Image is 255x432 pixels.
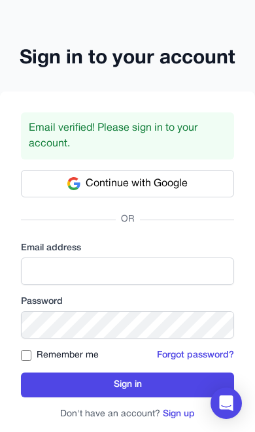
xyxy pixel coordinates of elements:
[21,170,234,197] button: Continue with Google
[21,373,234,397] button: Sign in
[37,349,99,362] label: Remember me
[21,242,234,255] label: Email address
[211,388,242,419] div: Open Intercom Messenger
[21,112,234,159] div: Email verified! Please sign in to your account.
[157,349,234,362] button: Forgot password?
[86,176,188,191] span: Continue with Google
[163,408,195,421] button: Sign up
[116,213,140,226] span: OR
[67,177,80,190] img: Google
[21,408,234,421] p: Don't have an account?
[21,295,234,308] label: Password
